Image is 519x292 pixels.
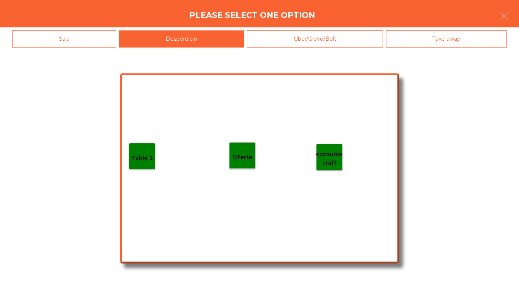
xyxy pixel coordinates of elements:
div: Uber/Glovo/Bolt [247,30,383,48]
p: Table 1 [131,154,153,162]
div: Take away [386,30,507,48]
div: Desperdicio [119,30,244,48]
p: Oferta [233,153,252,162]
h4: Please select one option [189,10,315,21]
p: consumo staff [316,150,343,167]
div: Sala [12,30,116,48]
